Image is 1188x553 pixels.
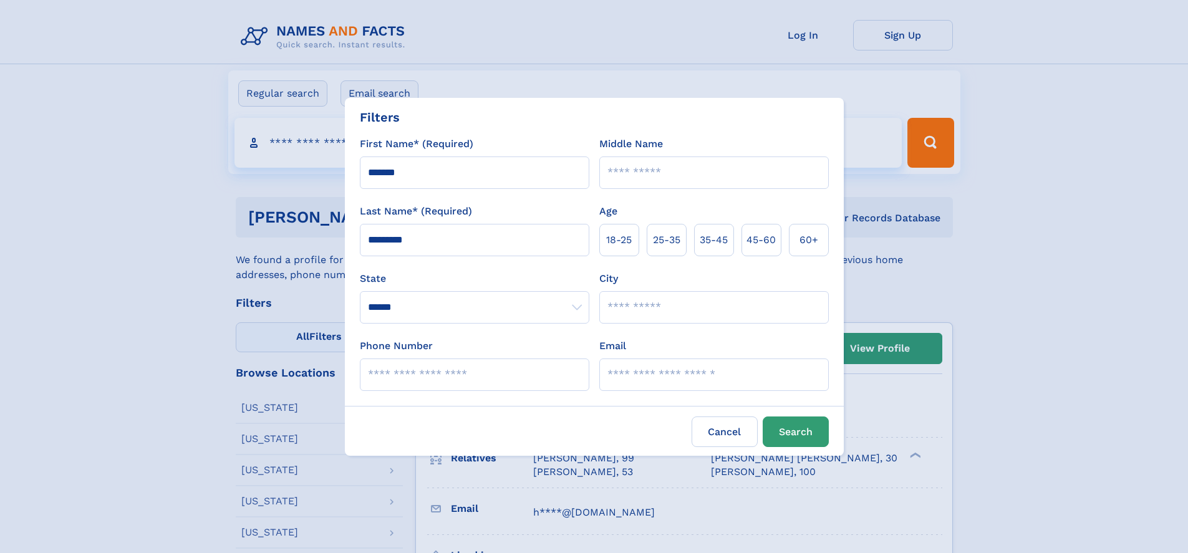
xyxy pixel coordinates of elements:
label: Age [599,204,617,219]
label: City [599,271,618,286]
label: First Name* (Required) [360,137,473,151]
span: 18‑25 [606,233,632,248]
label: Phone Number [360,339,433,353]
span: 35‑45 [700,233,728,248]
label: Email [599,339,626,353]
button: Search [763,416,829,447]
span: 45‑60 [746,233,776,248]
label: Middle Name [599,137,663,151]
label: Cancel [692,416,758,447]
label: State [360,271,589,286]
span: 25‑35 [653,233,680,248]
div: Filters [360,108,400,127]
label: Last Name* (Required) [360,204,472,219]
span: 60+ [799,233,818,248]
